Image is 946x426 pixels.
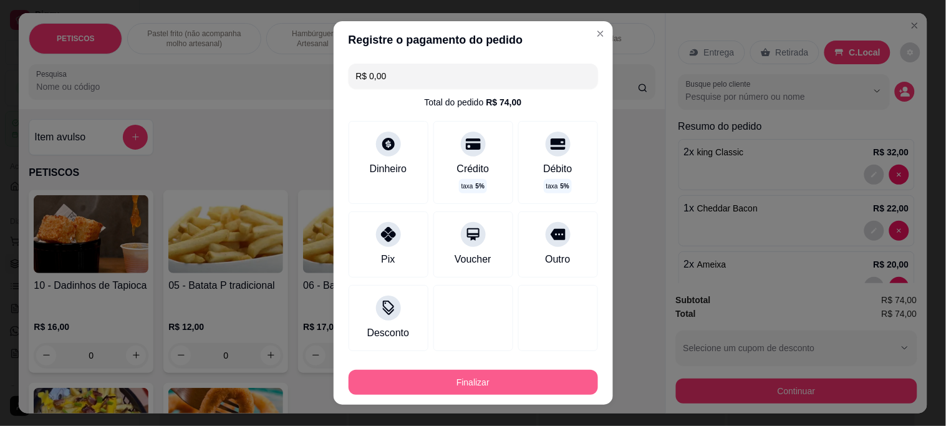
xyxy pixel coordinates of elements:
div: Dinheiro [370,162,407,177]
header: Registre o pagamento do pedido [334,21,613,59]
p: taxa [546,182,569,191]
button: Close [591,24,611,44]
div: Total do pedido [425,96,522,109]
p: taxa [461,182,485,191]
div: Pix [381,252,395,267]
div: R$ 74,00 [486,96,522,109]
div: Débito [543,162,572,177]
div: Crédito [457,162,490,177]
span: 5 % [561,182,569,191]
button: Finalizar [349,370,598,395]
span: 5 % [476,182,485,191]
div: Desconto [367,326,410,341]
input: Ex.: hambúrguer de cordeiro [356,64,591,89]
div: Outro [545,252,570,267]
div: Voucher [455,252,491,267]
